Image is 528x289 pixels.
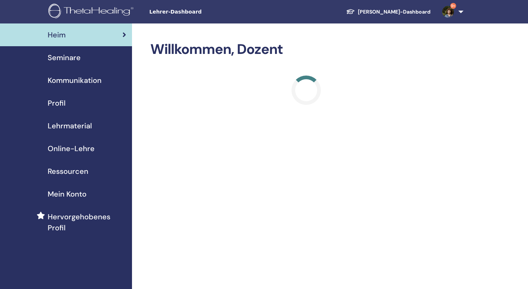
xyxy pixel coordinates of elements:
img: logo.png [48,4,136,20]
span: Heim [48,29,66,40]
img: graduation-cap-white.svg [346,8,355,15]
span: Profil [48,98,66,109]
span: Online-Lehre [48,143,95,154]
span: Hervorgehobenes Profil [48,211,126,233]
h2: Willkommen, Dozent [150,41,462,58]
span: Kommunikation [48,75,102,86]
span: Lehrmaterial [48,120,92,131]
span: 9+ [450,3,456,9]
span: Mein Konto [48,189,87,200]
img: default.jpg [442,6,454,18]
span: Lehrer-Dashboard [149,8,259,16]
span: Seminare [48,52,81,63]
span: Ressourcen [48,166,88,177]
a: [PERSON_NAME]-Dashboard [340,5,436,19]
